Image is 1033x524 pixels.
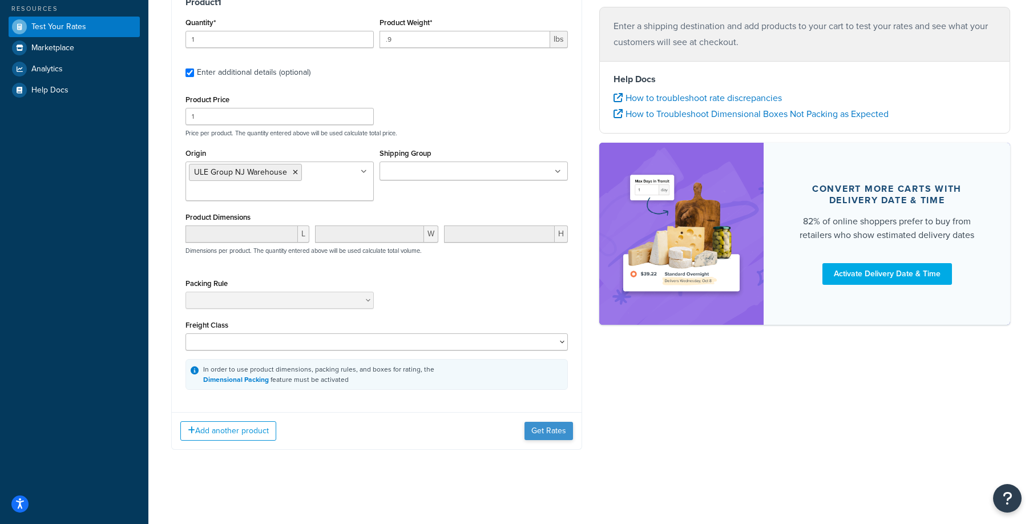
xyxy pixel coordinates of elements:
span: L [298,225,309,243]
a: How to Troubleshoot Dimensional Boxes Not Packing as Expected [614,107,889,120]
span: H [555,225,568,243]
a: Help Docs [9,80,140,100]
button: Add another product [180,421,276,441]
span: Help Docs [31,86,68,95]
div: Enter additional details (optional) [197,65,310,80]
label: Product Dimensions [185,213,251,221]
label: Product Price [185,95,229,104]
span: Marketplace [31,43,74,53]
a: Dimensional Packing [203,374,269,385]
div: 82% of online shoppers prefer to buy from retailers who show estimated delivery dates [791,214,983,241]
label: Origin [185,149,206,158]
img: feature-image-ddt-36eae7f7280da8017bfb280eaccd9c446f90b1fe08728e4019434db127062ab4.png [616,160,746,308]
label: Quantity* [185,18,216,27]
span: ULE Group NJ Warehouse [194,166,287,178]
div: Convert more carts with delivery date & time [791,183,983,205]
span: lbs [550,31,568,48]
h4: Help Docs [614,72,996,86]
div: Resources [9,4,140,14]
span: Test Your Rates [31,22,86,32]
label: Freight Class [185,321,228,329]
a: How to troubleshoot rate discrepancies [614,91,782,104]
a: Test Your Rates [9,17,140,37]
span: Analytics [31,65,63,74]
label: Packing Rule [185,279,228,288]
button: Open Resource Center [993,484,1022,513]
input: 0 [185,31,374,48]
a: Analytics [9,59,140,79]
label: Product Weight* [380,18,432,27]
input: Enter additional details (optional) [185,68,194,77]
div: In order to use product dimensions, packing rules, and boxes for rating, the feature must be acti... [203,364,434,385]
a: Marketplace [9,38,140,58]
p: Price per product. The quantity entered above will be used calculate total price. [183,129,571,137]
p: Enter a shipping destination and add products to your cart to test your rates and see what your c... [614,18,996,50]
a: Activate Delivery Date & Time [822,263,952,284]
input: 0.00 [380,31,550,48]
span: W [424,225,438,243]
p: Dimensions per product. The quantity entered above will be used calculate total volume. [183,247,422,255]
button: Get Rates [524,422,573,440]
label: Shipping Group [380,149,431,158]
